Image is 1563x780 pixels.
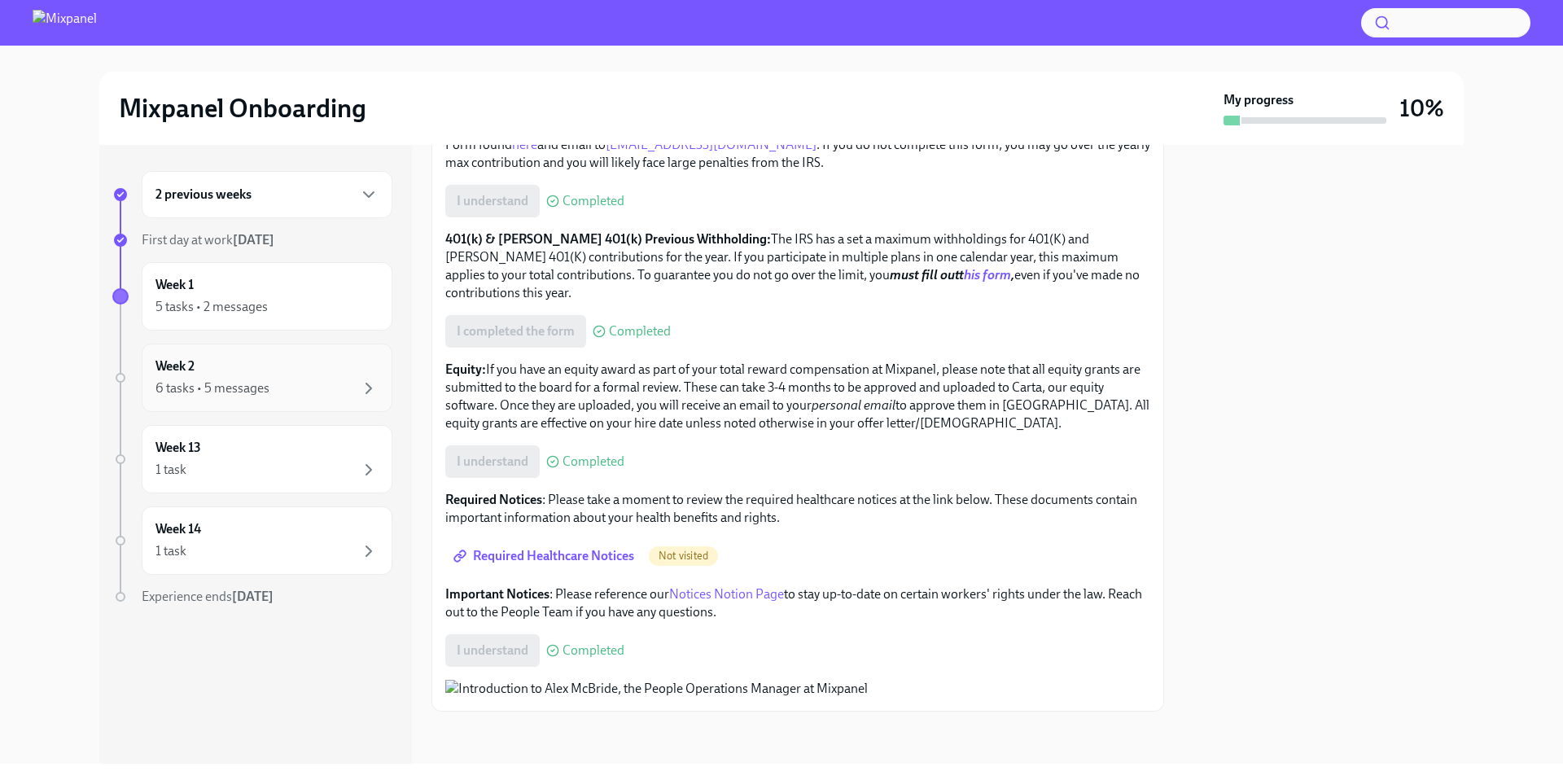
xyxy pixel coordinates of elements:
[1224,91,1294,109] strong: My progress
[112,344,392,412] a: Week 26 tasks • 5 messages
[1399,94,1444,123] h3: 10%
[155,461,186,479] div: 1 task
[563,455,624,468] span: Completed
[119,92,366,125] h2: Mixpanel Onboarding
[142,589,274,604] span: Experience ends
[33,10,97,36] img: Mixpanel
[155,276,194,294] h6: Week 1
[155,520,201,538] h6: Week 14
[609,325,671,338] span: Completed
[155,298,268,316] div: 5 tasks • 2 messages
[233,232,274,248] strong: [DATE]
[445,540,646,572] a: Required Healthcare Notices
[112,262,392,331] a: Week 15 tasks • 2 messages
[649,550,718,562] span: Not visited
[142,171,392,218] div: 2 previous weeks
[445,680,1150,698] button: Zoom image
[964,267,1011,283] a: this form
[445,361,1150,432] p: If you have an equity award as part of your total reward compensation at Mixpanel, please note th...
[112,231,392,249] a: First day at work[DATE]
[155,439,201,457] h6: Week 13
[445,492,542,507] strong: Required Notices
[669,586,784,602] a: Notices Notion Page
[445,491,1150,527] p: : Please take a moment to review the required healthcare notices at the link below. These documen...
[142,232,274,248] span: First day at work
[445,231,771,247] strong: 401(k) & [PERSON_NAME] 401(k) Previous Withholding:
[155,357,195,375] h6: Week 2
[232,589,274,604] strong: [DATE]
[155,379,269,397] div: 6 tasks • 5 messages
[563,195,624,208] span: Completed
[512,137,537,152] a: here
[606,137,817,152] a: [EMAIL_ADDRESS][DOMAIN_NAME]
[445,230,1150,302] p: The IRS has a set a maximum withholdings for 401(K) and [PERSON_NAME] 401(K) contributions for th...
[112,425,392,493] a: Week 131 task
[890,267,1014,283] strong: must fill out ,
[812,397,895,413] em: personal email
[445,586,549,602] strong: Important Notices
[155,542,186,560] div: 1 task
[445,585,1150,621] p: : Please reference our to stay up-to-date on certain workers' rights under the law. Reach out to ...
[563,644,624,657] span: Completed
[457,548,634,564] span: Required Healthcare Notices
[155,186,252,204] h6: 2 previous weeks
[445,362,486,377] strong: Equity:
[112,506,392,575] a: Week 141 task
